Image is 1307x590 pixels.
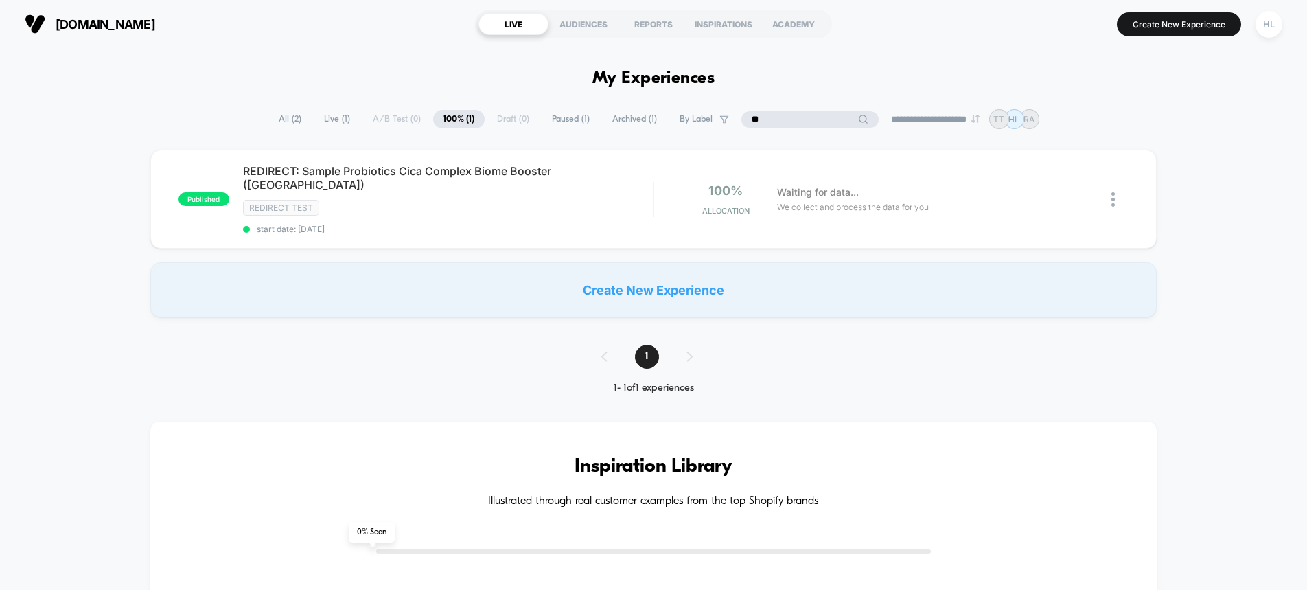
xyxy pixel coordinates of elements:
[150,262,1157,317] div: Create New Experience
[178,192,229,206] span: published
[192,495,1115,508] h4: Illustrated through real customer examples from the top Shopify brands
[268,110,312,128] span: All ( 2 )
[349,522,395,543] span: 0 % Seen
[243,224,653,234] span: start date: [DATE]
[314,110,360,128] span: Live ( 1 )
[702,206,750,216] span: Allocation
[635,345,659,369] span: 1
[56,17,155,32] span: [DOMAIN_NAME]
[1023,114,1034,124] p: RA
[618,13,689,35] div: REPORTS
[777,201,929,214] span: We collect and process the data for you
[689,13,759,35] div: INSPIRATIONS
[478,13,548,35] div: LIVE
[602,110,667,128] span: Archived ( 1 )
[243,164,653,192] span: REDIRECT: Sample Probiotics Cica Complex Biome Booster ([GEOGRAPHIC_DATA])
[1111,192,1115,207] img: close
[971,115,980,123] img: end
[588,383,720,394] div: 1 - 1 of 1 experiences
[777,185,859,200] span: Waiting for data...
[759,13,829,35] div: ACADEMY
[708,183,743,198] span: 100%
[548,13,618,35] div: AUDIENCES
[542,110,600,128] span: Paused ( 1 )
[192,456,1115,478] h3: Inspiration Library
[433,110,485,128] span: 100% ( 1 )
[243,200,319,216] span: Redirect Test
[1008,114,1019,124] p: HL
[1251,10,1286,38] button: HL
[592,69,715,89] h1: My Experiences
[21,13,159,35] button: [DOMAIN_NAME]
[993,114,1004,124] p: TT
[680,114,713,124] span: By Label
[1117,12,1241,36] button: Create New Experience
[25,14,45,34] img: Visually logo
[1256,11,1282,38] div: HL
